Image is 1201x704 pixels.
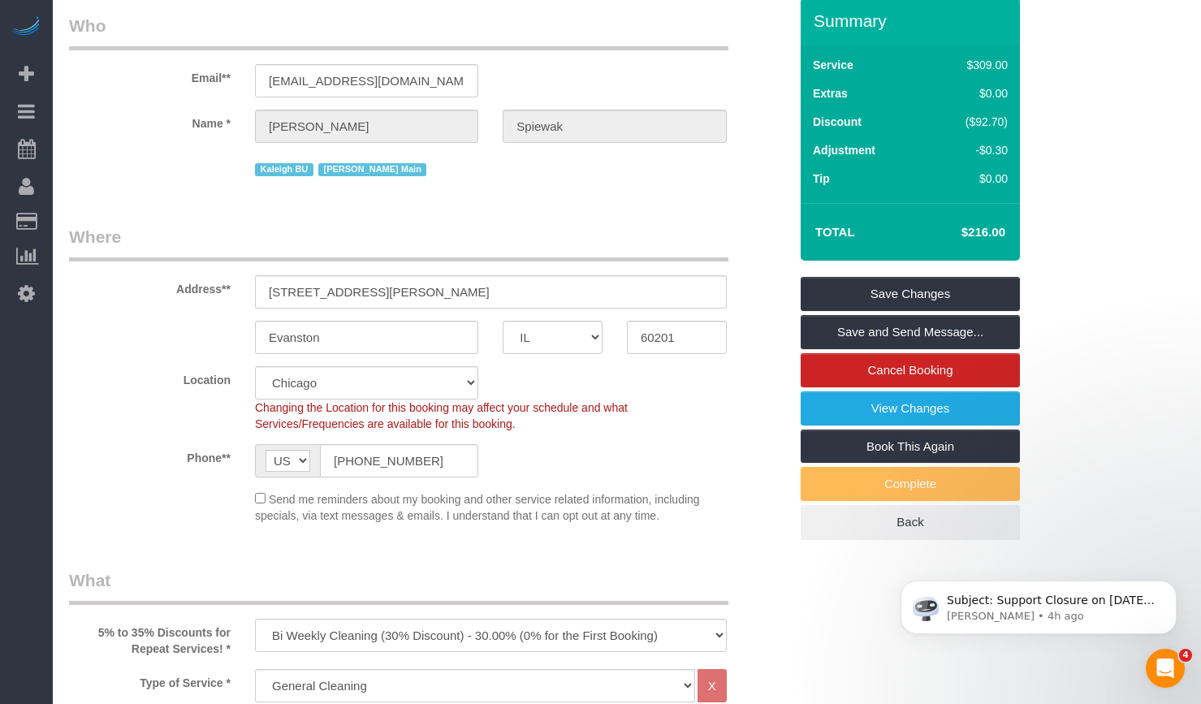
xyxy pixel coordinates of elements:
input: First Name** [255,110,478,143]
label: Location [57,366,243,388]
label: 5% to 35% Discounts for Repeat Services! * [57,619,243,657]
span: Kaleigh BU [255,163,313,176]
a: Book This Again [801,430,1020,464]
div: ($92.70) [931,114,1008,130]
label: Adjustment [813,142,875,158]
a: Cancel Booking [801,353,1020,387]
h3: Summary [814,11,1012,30]
legend: Where [69,225,728,261]
input: Last Name* [503,110,726,143]
div: -$0.30 [931,142,1008,158]
span: Changing the Location for this booking may affect your schedule and what Services/Frequencies are... [255,401,628,430]
label: Type of Service * [57,669,243,691]
label: Discount [813,114,862,130]
label: Tip [813,171,830,187]
a: Back [801,505,1020,539]
iframe: Intercom live chat [1146,649,1185,688]
strong: Total [815,225,855,239]
iframe: Intercom notifications message [876,546,1201,660]
div: $0.00 [931,171,1008,187]
legend: Who [69,14,728,50]
span: [PERSON_NAME] Main [318,163,427,176]
img: Automaid Logo [10,16,42,39]
span: 4 [1179,649,1192,662]
h4: $216.00 [913,226,1005,240]
span: Send me reminders about my booking and other service related information, including specials, via... [255,493,700,522]
div: $309.00 [931,57,1008,73]
legend: What [69,568,728,605]
a: Save and Send Message... [801,315,1020,349]
label: Service [813,57,853,73]
label: Name * [57,110,243,132]
div: $0.00 [931,85,1008,101]
label: Extras [813,85,848,101]
a: Save Changes [801,277,1020,311]
a: View Changes [801,391,1020,425]
input: Zip Code** [627,321,727,354]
